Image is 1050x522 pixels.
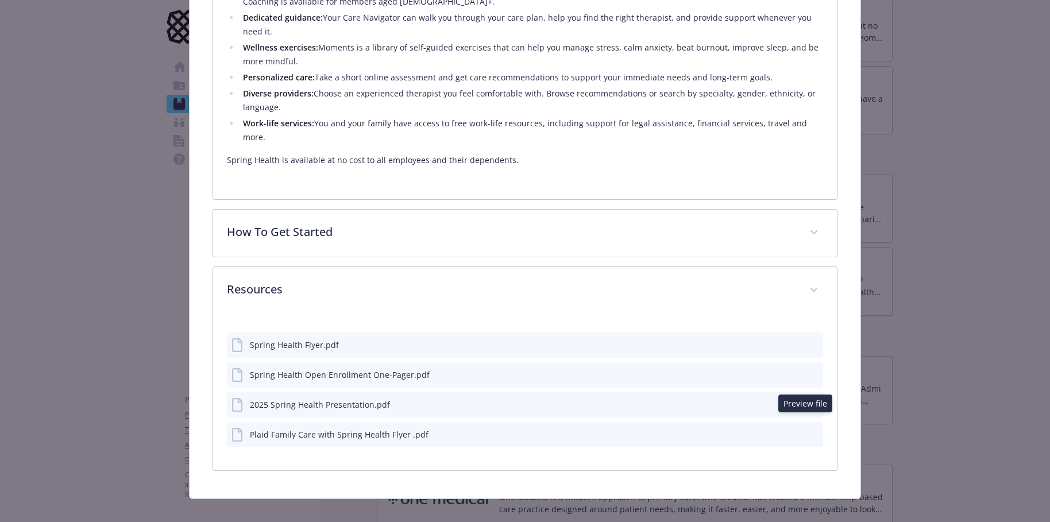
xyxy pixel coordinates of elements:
div: How To Get Started [213,210,837,257]
div: Resources [213,314,837,470]
strong: Work-life services: [243,118,314,129]
li: Your Care Navigator can walk you through your care plan, help you find the right therapist, and p... [240,11,823,38]
li: You and your family have access to free work-life resources, including support for legal assistan... [240,117,823,144]
button: download file [790,339,799,351]
button: preview file [808,369,819,381]
div: Resources [213,267,837,314]
p: Spring Health is available at no cost to all employees and their dependents. [227,153,823,167]
strong: Personalized care: [243,72,315,83]
button: preview file [806,428,819,440]
strong: Diverse providers: [243,88,314,99]
li: Choose an experienced therapist you feel comfortable with. Browse recommendations or search by sp... [240,87,823,114]
button: download file [787,428,797,440]
div: Plaid Family Care with Spring Health Flyer .pdf [250,428,429,440]
strong: Wellness exercises: [243,42,318,53]
p: Resources [227,281,796,298]
li: Moments is a library of self-guided exercises that can help you manage stress, calm anxiety, beat... [240,41,823,68]
strong: Dedicated guidance: [243,12,323,23]
p: How To Get Started [227,223,796,241]
li: Take a short online assessment and get care recommendations to support your immediate needs and l... [240,71,823,84]
div: 2025 Spring Health Presentation.pdf [250,399,390,411]
button: download file [790,369,799,381]
div: Spring Health Flyer.pdf [250,339,339,351]
button: preview file [808,339,819,351]
div: Spring Health Open Enrollment One-Pager.pdf [250,369,430,381]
